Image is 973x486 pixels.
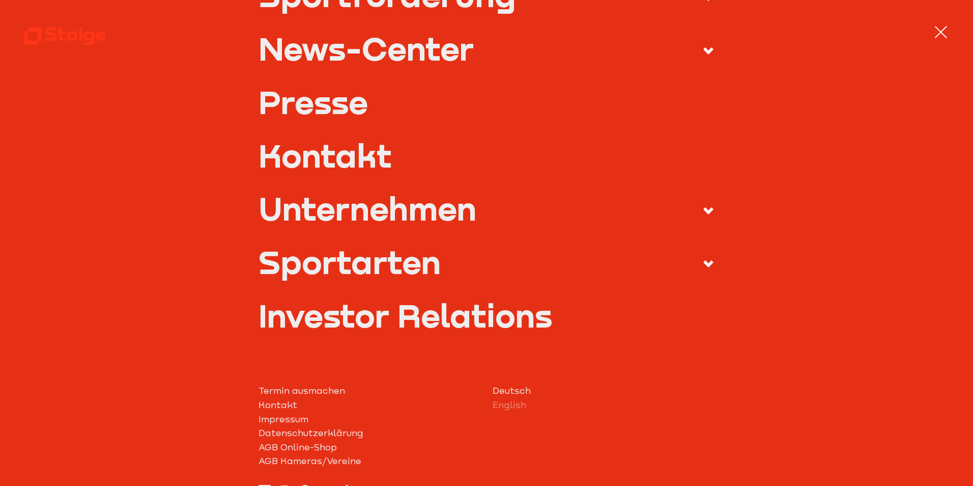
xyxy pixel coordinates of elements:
[259,441,481,455] a: AGB Online-Shop
[493,398,715,413] a: English
[493,384,715,398] a: Deutsch
[259,398,481,413] a: Kontakt
[259,192,476,224] div: Unternehmen
[259,454,481,469] a: AGB Kameras/Vereine
[259,86,715,118] a: Presse
[259,384,481,398] a: Termin ausmachen
[259,139,715,171] a: Kontakt
[259,32,474,64] div: News-Center
[259,299,715,331] a: Investor Relations
[259,426,481,441] a: Datenschutzerklärung
[259,413,481,427] a: Impressum
[259,246,441,278] div: Sportarten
